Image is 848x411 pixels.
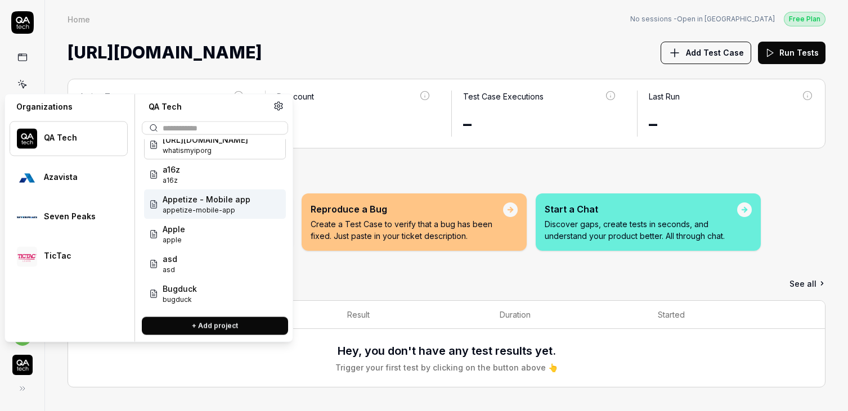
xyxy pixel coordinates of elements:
[277,91,314,102] div: Run count
[463,91,544,102] div: Test Case Executions
[311,202,503,216] div: Reproduce a Bug
[10,200,128,235] button: Seven Peaks LogoSeven Peaks
[17,207,37,228] img: Seven Peaks Logo
[44,211,113,222] div: Seven Peaks
[338,342,556,359] h3: Hey, you don't have any test results yet.
[79,91,125,102] div: Active Tests
[142,317,288,335] button: + Add project
[142,139,288,308] div: Suggestions
[336,301,488,329] th: Result
[630,14,775,24] a: No sessions -Open in [GEOGRAPHIC_DATA]
[784,11,825,26] button: Free Plan
[163,253,177,265] span: asd
[163,205,250,215] span: Project ID: tYQV
[163,295,197,305] span: Project ID: p7tT
[44,172,113,182] div: Azavista
[44,251,113,261] div: TicTac
[68,13,90,25] div: Home
[273,101,284,115] a: Organization settings
[277,111,430,137] div: –
[17,247,37,267] img: TicTac Logo
[163,283,197,295] span: Bugduck
[68,166,825,187] h2: Quick Actions
[163,265,177,275] span: Project ID: VTgx
[163,164,180,175] span: a16z
[163,175,180,186] span: Project ID: oEYH
[44,133,113,143] div: QA Tech
[784,12,825,26] div: Free Plan
[661,42,751,64] button: Add Test Case
[163,146,248,156] span: Project ID: 2uqB
[649,91,680,102] div: Last Run
[758,42,825,64] button: Run Tests
[335,362,558,373] div: Trigger your first test by clicking on the button above 👆
[647,301,802,329] th: Started
[10,161,128,196] button: Azavista LogoAzavista
[142,101,273,112] div: QA Tech
[163,134,248,146] span: [URL][DOMAIN_NAME]
[5,346,40,377] button: QA Tech Logo
[68,38,262,67] span: [URL][DOMAIN_NAME]
[17,129,37,149] img: QA Tech Logo
[163,235,185,245] span: Project ID: 0zIX
[463,111,617,137] div: –
[10,121,128,156] button: QA Tech LogoQA Tech
[17,168,37,188] img: Azavista Logo
[12,355,33,375] img: QA Tech Logo
[789,273,825,293] a: See all
[10,101,128,112] div: Organizations
[545,218,737,242] p: Discover gaps, create tests in seconds, and understand your product better. All through chat.
[163,223,185,235] span: Apple
[686,47,744,58] span: Add Test Case
[488,301,647,329] th: Duration
[10,240,128,274] button: TicTac LogoTicTac
[649,111,814,137] div: –
[545,202,737,216] div: Start a Chat
[630,15,677,23] span: No sessions -
[311,218,503,242] p: Create a Test Case to verify that a bug has been fixed. Just paste in your ticket description.
[163,193,250,205] span: Appetize - Mobile app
